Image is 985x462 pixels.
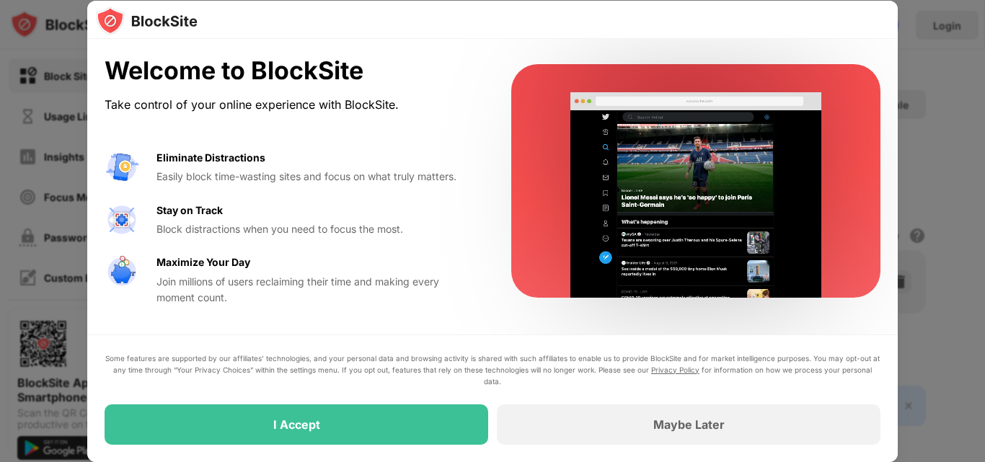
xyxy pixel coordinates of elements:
[156,274,477,306] div: Join millions of users reclaiming their time and making every moment count.
[156,254,250,270] div: Maximize Your Day
[156,203,223,218] div: Stay on Track
[156,150,265,166] div: Eliminate Distractions
[105,352,880,387] div: Some features are supported by our affiliates’ technologies, and your personal data and browsing ...
[105,56,477,86] div: Welcome to BlockSite
[156,169,477,185] div: Easily block time-wasting sites and focus on what truly matters.
[105,150,139,185] img: value-avoid-distractions.svg
[653,417,725,432] div: Maybe Later
[105,203,139,237] img: value-focus.svg
[273,417,320,432] div: I Accept
[156,221,477,237] div: Block distractions when you need to focus the most.
[96,6,198,35] img: logo-blocksite.svg
[651,365,699,374] a: Privacy Policy
[105,254,139,289] img: value-safe-time.svg
[105,94,477,115] div: Take control of your online experience with BlockSite.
